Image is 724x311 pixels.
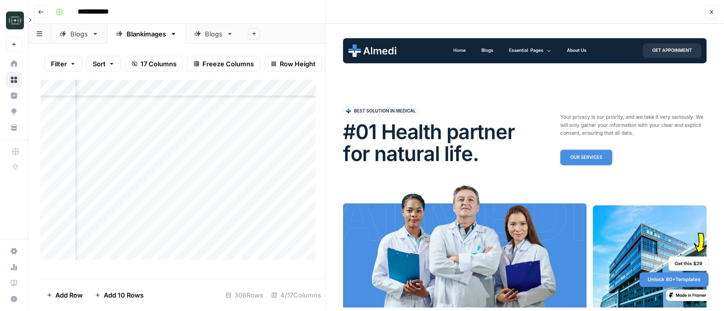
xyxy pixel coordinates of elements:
span: Add Row [55,290,83,300]
a: Blogs [51,24,107,44]
button: Freeze Columns [187,56,260,72]
img: Row/Cell [334,32,716,308]
a: Home [6,56,22,72]
div: Blogs [205,29,222,39]
div: 306 Rows [221,287,267,303]
span: Sort [93,59,106,69]
button: Filter [44,56,82,72]
button: 17 Columns [125,56,183,72]
div: 4/17 Columns [267,287,325,303]
a: Blogs [185,24,242,44]
span: Filter [51,59,67,69]
div: Blogs [70,29,88,39]
button: Row Height [264,56,322,72]
a: Usage [6,259,22,275]
button: Help + Support [6,291,22,307]
span: Add 10 Rows [104,290,144,300]
a: Learning Hub [6,275,22,291]
a: Settings [6,243,22,259]
a: Blankimages [107,24,185,44]
button: Add Row [40,287,89,303]
a: Opportunities [6,104,22,120]
span: 17 Columns [141,59,177,69]
a: Browse [6,72,22,88]
button: Workspace: Catalyst [6,8,22,33]
button: Add 10 Rows [89,287,150,303]
span: Freeze Columns [202,59,254,69]
div: Blankimages [127,29,166,39]
a: Insights [6,88,22,104]
button: Sort [86,56,121,72]
a: Your Data [6,120,22,136]
img: Catalyst Logo [6,11,24,29]
span: Row Height [280,59,316,69]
